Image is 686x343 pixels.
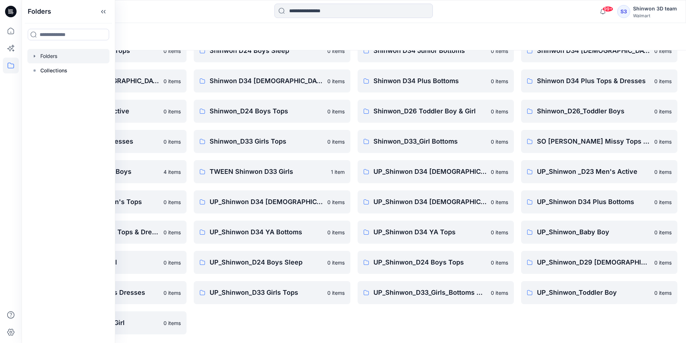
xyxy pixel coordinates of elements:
[331,168,345,176] p: 1 item
[537,257,650,267] p: UP_Shinwon_D29 [DEMOGRAPHIC_DATA] Sleep
[163,289,181,297] p: 0 items
[163,108,181,115] p: 0 items
[521,160,677,183] a: UP_Shinwon _D23 Men's Active0 items
[210,197,323,207] p: UP_Shinwon D34 [DEMOGRAPHIC_DATA] Bottoms
[327,229,345,236] p: 0 items
[358,160,514,183] a: UP_Shinwon D34 [DEMOGRAPHIC_DATA] Knit Tops0 items
[327,108,345,115] p: 0 items
[210,167,326,177] p: TWEEN Shinwon D33 Girls
[654,168,672,176] p: 0 items
[491,229,508,236] p: 0 items
[210,106,323,116] p: Shinwon_D24 Boys Tops
[373,167,487,177] p: UP_Shinwon D34 [DEMOGRAPHIC_DATA] Knit Tops
[537,197,650,207] p: UP_Shinwon D34 Plus Bottoms
[327,259,345,266] p: 0 items
[537,46,650,56] p: Shinwon D34 [DEMOGRAPHIC_DATA] Active
[327,289,345,297] p: 0 items
[633,13,677,18] div: Walmart
[194,251,350,274] a: UP_Shinwon_D24 Boys Sleep0 items
[327,198,345,206] p: 0 items
[194,69,350,92] a: Shinwon D34 [DEMOGRAPHIC_DATA] Dresses0 items
[194,130,350,153] a: Shinwon_D33 Girls Tops0 items
[194,100,350,123] a: Shinwon_D24 Boys Tops0 items
[358,39,514,62] a: Shinwon D34 Junior Bottoms0 items
[654,259,672,266] p: 0 items
[327,77,345,85] p: 0 items
[163,77,181,85] p: 0 items
[194,39,350,62] a: Shinwon D24 Boys Sleep0 items
[373,76,487,86] p: Shinwon D34 Plus Bottoms
[358,69,514,92] a: Shinwon D34 Plus Bottoms0 items
[210,136,323,146] p: Shinwon_D33 Girls Tops
[491,108,508,115] p: 0 items
[602,6,613,12] span: 99+
[194,190,350,213] a: UP_Shinwon D34 [DEMOGRAPHIC_DATA] Bottoms0 items
[163,198,181,206] p: 0 items
[210,46,323,56] p: Shinwon D24 Boys Sleep
[373,106,487,116] p: Shinwon_D26 Toddler Boy & Girl
[521,69,677,92] a: Shinwon D34 Plus Tops & Dresses0 items
[633,4,677,13] div: Shinwon 3D team
[163,168,181,176] p: 4 items
[617,5,630,18] div: S3
[163,259,181,266] p: 0 items
[194,160,350,183] a: TWEEN Shinwon D33 Girls1 item
[537,136,650,146] p: SO [PERSON_NAME] Missy Tops Bottom Dress
[521,251,677,274] a: UP_Shinwon_D29 [DEMOGRAPHIC_DATA] Sleep0 items
[521,221,677,244] a: UP_Shinwon_Baby Boy0 items
[40,66,67,75] p: Collections
[194,221,350,244] a: UP_Shinwon D34 YA Bottoms0 items
[521,281,677,304] a: UP_Shinwon_Toddler Boy0 items
[358,100,514,123] a: Shinwon_D26 Toddler Boy & Girl0 items
[327,138,345,145] p: 0 items
[373,197,487,207] p: UP_Shinwon D34 [DEMOGRAPHIC_DATA] Dresses
[521,39,677,62] a: Shinwon D34 [DEMOGRAPHIC_DATA] Active0 items
[654,108,672,115] p: 0 items
[163,138,181,145] p: 0 items
[163,229,181,236] p: 0 items
[491,198,508,206] p: 0 items
[537,288,650,298] p: UP_Shinwon_Toddler Boy
[194,281,350,304] a: UP_Shinwon_D33 Girls Tops0 items
[210,288,323,298] p: UP_Shinwon_D33 Girls Tops
[537,106,650,116] p: Shinwon_D26_Toddler Boys
[373,227,487,237] p: UP_Shinwon D34 YA Tops
[327,47,345,55] p: 0 items
[521,100,677,123] a: Shinwon_D26_Toddler Boys0 items
[654,289,672,297] p: 0 items
[358,281,514,304] a: UP_Shinwon_D33_Girls_Bottoms & Active0 items
[373,257,487,267] p: UP_Shinwon_D24 Boys Tops
[163,319,181,327] p: 0 items
[654,138,672,145] p: 0 items
[373,136,487,146] p: Shinwon_D33_Girl Bottoms
[491,259,508,266] p: 0 items
[210,227,323,237] p: UP_Shinwon D34 YA Bottoms
[358,130,514,153] a: Shinwon_D33_Girl Bottoms0 items
[654,198,672,206] p: 0 items
[521,190,677,213] a: UP_Shinwon D34 Plus Bottoms0 items
[210,257,323,267] p: UP_Shinwon_D24 Boys Sleep
[537,227,650,237] p: UP_Shinwon_Baby Boy
[537,167,650,177] p: UP_Shinwon _D23 Men's Active
[654,77,672,85] p: 0 items
[654,47,672,55] p: 0 items
[537,76,650,86] p: Shinwon D34 Plus Tops & Dresses
[521,130,677,153] a: SO [PERSON_NAME] Missy Tops Bottom Dress0 items
[654,229,672,236] p: 0 items
[373,46,487,56] p: Shinwon D34 Junior Bottoms
[358,221,514,244] a: UP_Shinwon D34 YA Tops0 items
[491,138,508,145] p: 0 items
[358,251,514,274] a: UP_Shinwon_D24 Boys Tops0 items
[491,47,508,55] p: 0 items
[491,77,508,85] p: 0 items
[210,76,323,86] p: Shinwon D34 [DEMOGRAPHIC_DATA] Dresses
[491,289,508,297] p: 0 items
[491,168,508,176] p: 0 items
[163,47,181,55] p: 0 items
[373,288,487,298] p: UP_Shinwon_D33_Girls_Bottoms & Active
[358,190,514,213] a: UP_Shinwon D34 [DEMOGRAPHIC_DATA] Dresses0 items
